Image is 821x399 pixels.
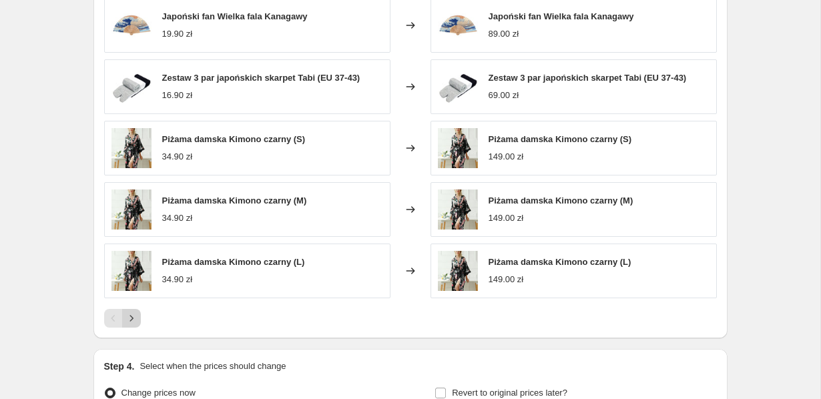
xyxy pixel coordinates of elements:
[438,251,478,291] img: kimono-pyjama-femme-noir-s-748_80x.jpg
[140,360,286,373] p: Select when the prices should change
[489,27,519,41] div: 89.00 zł
[162,89,193,102] div: 16.90 zł
[489,89,519,102] div: 69.00 zł
[489,134,632,144] span: Piżama damska Kimono czarny (S)
[489,73,687,83] span: Zestaw 3 par japońskich skarpet Tabi (EU 37-43)
[438,189,478,230] img: kimono-pyjama-femme-noir-s-748_80x.jpg
[162,150,193,163] div: 34.90 zł
[162,273,193,286] div: 34.90 zł
[111,251,152,291] img: kimono-pyjama-femme-noir-s-748_80x.jpg
[489,257,631,267] span: Piżama damska Kimono czarny (L)
[489,195,633,206] span: Piżama damska Kimono czarny (M)
[489,273,524,286] div: 149.00 zł
[162,195,307,206] span: Piżama damska Kimono czarny (M)
[162,212,193,225] div: 34.90 zł
[162,73,360,83] span: Zestaw 3 par japońskich skarpet Tabi (EU 37-43)
[111,128,152,168] img: kimono-pyjama-femme-noir-s-748_80x.jpg
[438,128,478,168] img: kimono-pyjama-femme-noir-s-748_80x.jpg
[122,309,141,328] button: Next
[489,212,524,225] div: 149.00 zł
[111,189,152,230] img: kimono-pyjama-femme-noir-s-748_80x.jpg
[452,388,567,398] span: Revert to original prices later?
[438,5,478,45] img: eventail-japonais-la-grande-vague-de-kanagawa-693_80x.jpg
[104,309,141,328] nav: Pagination
[489,11,634,21] span: Japoński fan Wielka fala Kanagawy
[162,11,308,21] span: Japoński fan Wielka fala Kanagawy
[438,67,478,107] img: lot-3-paires-chaussettes-japonaises-tabi-taille-unique-37-44-151_80x.jpg
[162,27,193,41] div: 19.90 zł
[162,257,305,267] span: Piżama damska Kimono czarny (L)
[104,360,135,373] h2: Step 4.
[489,150,524,163] div: 149.00 zł
[162,134,306,144] span: Piżama damska Kimono czarny (S)
[111,5,152,45] img: eventail-japonais-la-grande-vague-de-kanagawa-693_80x.jpg
[111,67,152,107] img: lot-3-paires-chaussettes-japonaises-tabi-taille-unique-37-44-151_80x.jpg
[121,388,196,398] span: Change prices now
